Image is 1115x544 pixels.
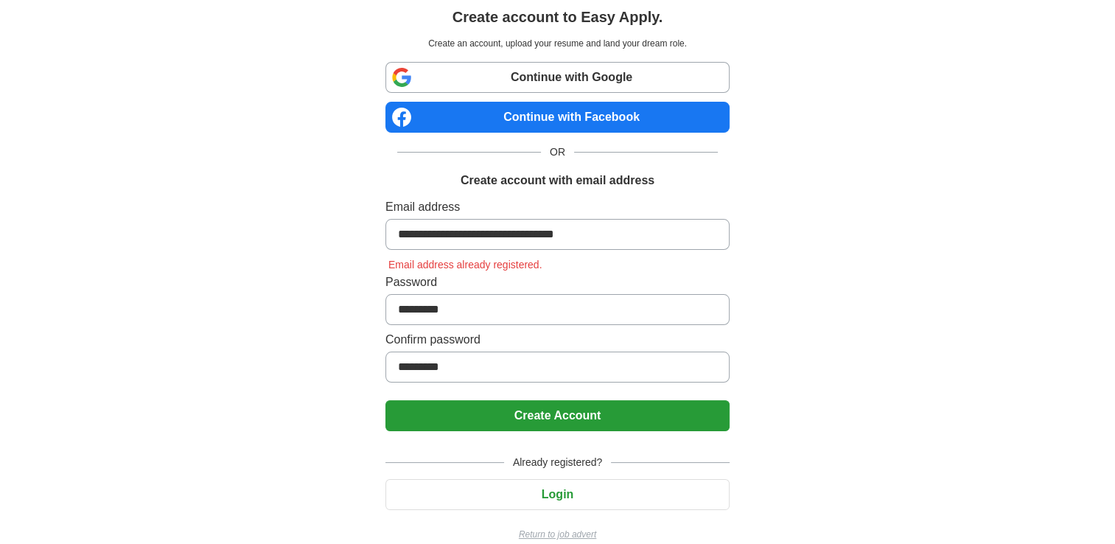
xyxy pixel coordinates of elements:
span: Already registered? [504,455,611,470]
a: Login [385,488,730,501]
h1: Create account to Easy Apply. [452,6,663,28]
span: OR [541,144,574,160]
span: Email address already registered. [385,259,545,271]
button: Create Account [385,400,730,431]
p: Create an account, upload your resume and land your dream role. [388,37,727,50]
button: Login [385,479,730,510]
a: Return to job advert [385,528,730,541]
h1: Create account with email address [461,172,654,189]
label: Password [385,273,730,291]
a: Continue with Facebook [385,102,730,133]
label: Confirm password [385,331,730,349]
a: Continue with Google [385,62,730,93]
label: Email address [385,198,730,216]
